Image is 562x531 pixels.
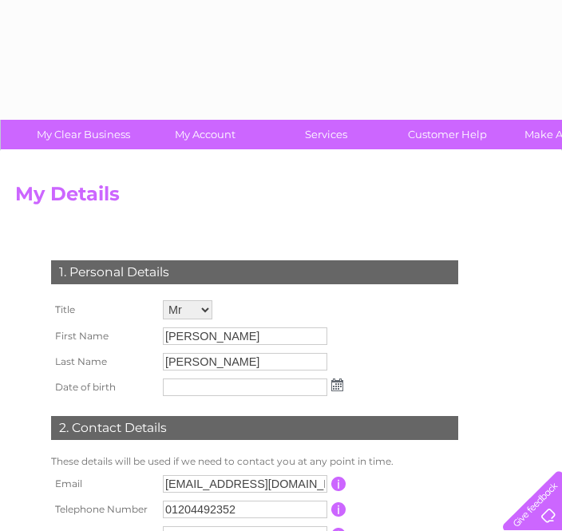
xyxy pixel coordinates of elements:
a: My Clear Business [18,120,149,149]
div: 2. Contact Details [51,416,458,440]
td: These details will be used if we need to contact you at any point in time. [47,452,462,471]
th: Email [47,471,159,497]
th: Date of birth [47,374,159,400]
a: My Account [139,120,271,149]
th: First Name [47,323,159,349]
input: Information [331,477,346,491]
th: Telephone Number [47,497,159,522]
div: 1. Personal Details [51,260,458,284]
a: Customer Help [382,120,513,149]
a: Services [260,120,392,149]
th: Title [47,296,159,323]
img: ... [331,378,343,391]
th: Last Name [47,349,159,374]
input: Information [331,502,346,517]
